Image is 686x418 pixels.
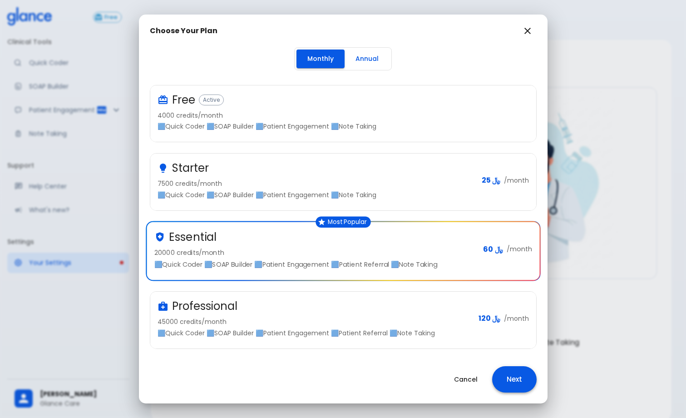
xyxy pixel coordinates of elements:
span: Most Popular [324,219,370,226]
p: 🟦Quick Coder 🟦SOAP Builder 🟦Patient Engagement 🟦Patient Referral 🟦Note Taking [158,328,471,338]
span: Active [199,97,223,103]
p: 4000 credits/month [158,111,522,120]
span: ﷼ 25 [482,176,500,185]
h2: Choose Your Plan [150,26,217,35]
p: 20000 credits/month [154,248,475,257]
button: Annual [345,50,390,68]
button: Next [492,366,537,393]
h3: Starter [172,161,209,175]
p: 45000 credits/month [158,317,471,326]
h3: Essential [169,229,217,244]
p: 🟦Quick Coder 🟦SOAP Builder 🟦Patient Engagement 🟦Note Taking [158,190,474,199]
span: ﷼ 120 [479,314,500,323]
p: 🟦Quick Coder 🟦SOAP Builder 🟦Patient Engagement 🟦Note Taking [158,122,522,131]
button: Monthly [296,50,345,68]
p: 🟦Quick Coder 🟦SOAP Builder 🟦Patient Engagement 🟦Patient Referral 🟦Note Taking [154,260,475,269]
p: /month [504,314,529,323]
p: /month [504,176,529,185]
span: ﷼ 60 [483,245,503,254]
h3: Free [172,93,195,107]
button: Cancel [443,370,489,389]
h3: Professional [172,299,237,313]
p: 7500 credits/month [158,179,474,188]
p: /month [507,245,532,254]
